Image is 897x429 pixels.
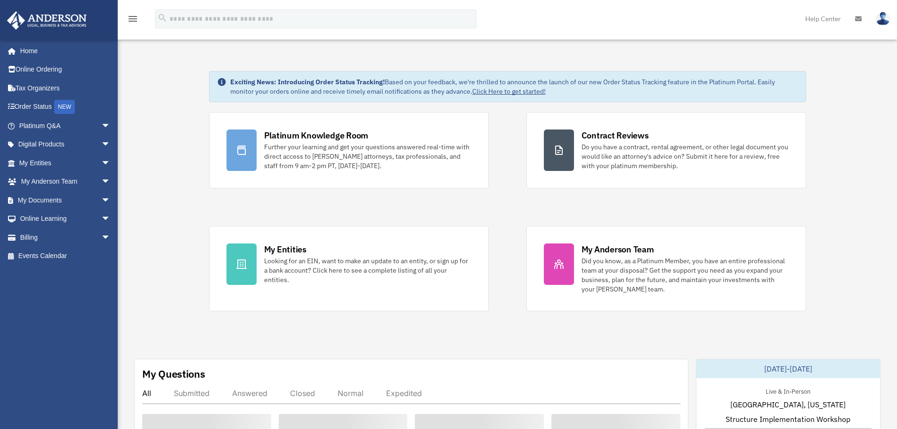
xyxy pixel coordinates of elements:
a: My Documentsarrow_drop_down [7,191,125,210]
div: Expedited [386,389,422,398]
a: Billingarrow_drop_down [7,228,125,247]
div: Do you have a contract, rental agreement, or other legal document you would like an attorney's ad... [582,142,789,170]
span: arrow_drop_down [101,191,120,210]
i: search [157,13,168,23]
span: [GEOGRAPHIC_DATA], [US_STATE] [730,399,846,410]
div: All [142,389,151,398]
a: Platinum Knowledge Room Further your learning and get your questions answered real-time with dire... [209,112,489,188]
a: Contract Reviews Do you have a contract, rental agreement, or other legal document you would like... [526,112,806,188]
span: arrow_drop_down [101,210,120,229]
img: Anderson Advisors Platinum Portal [4,11,89,30]
div: My Entities [264,243,307,255]
a: Online Learningarrow_drop_down [7,210,125,228]
a: My Entitiesarrow_drop_down [7,154,125,172]
span: arrow_drop_down [101,228,120,247]
img: User Pic [876,12,890,25]
span: arrow_drop_down [101,154,120,173]
a: Digital Productsarrow_drop_down [7,135,125,154]
div: Contract Reviews [582,130,649,141]
a: menu [127,16,138,24]
div: Submitted [174,389,210,398]
div: [DATE]-[DATE] [696,359,880,378]
a: Home [7,41,120,60]
a: My Anderson Teamarrow_drop_down [7,172,125,191]
a: Tax Organizers [7,79,125,97]
a: My Entities Looking for an EIN, want to make an update to an entity, or sign up for a bank accoun... [209,226,489,311]
div: Closed [290,389,315,398]
span: arrow_drop_down [101,135,120,154]
div: My Anderson Team [582,243,654,255]
a: Click Here to get started! [472,87,546,96]
span: arrow_drop_down [101,172,120,192]
a: Online Ordering [7,60,125,79]
span: Structure Implementation Workshop [726,413,850,425]
span: arrow_drop_down [101,116,120,136]
div: Answered [232,389,267,398]
div: Live & In-Person [758,386,818,396]
div: Looking for an EIN, want to make an update to an entity, or sign up for a bank account? Click her... [264,256,471,284]
strong: Exciting News: Introducing Order Status Tracking! [230,78,385,86]
a: My Anderson Team Did you know, as a Platinum Member, you have an entire professional team at your... [526,226,806,311]
a: Events Calendar [7,247,125,266]
div: My Questions [142,367,205,381]
a: Order StatusNEW [7,97,125,117]
div: NEW [54,100,75,114]
div: Did you know, as a Platinum Member, you have an entire professional team at your disposal? Get th... [582,256,789,294]
div: Further your learning and get your questions answered real-time with direct access to [PERSON_NAM... [264,142,471,170]
a: Platinum Q&Aarrow_drop_down [7,116,125,135]
div: Based on your feedback, we're thrilled to announce the launch of our new Order Status Tracking fe... [230,77,798,96]
div: Normal [338,389,364,398]
div: Platinum Knowledge Room [264,130,369,141]
i: menu [127,13,138,24]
